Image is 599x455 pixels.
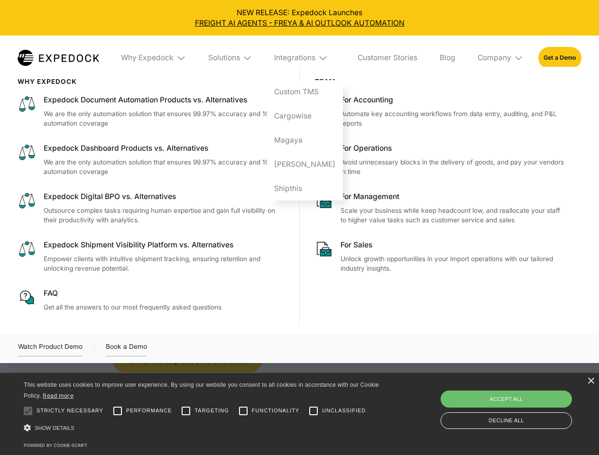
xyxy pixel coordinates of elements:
p: We are the only automation solution that ensures 99.97% accuracy and 100% automation coverage [44,109,285,128]
a: FAQGet all the answers to our most frequently asked questions [18,288,285,312]
div: Expedock Document Automation Products vs. Alternatives [44,95,285,105]
p: Empower clients with intuitive shipment tracking, ensuring retention and unlocking revenue potent... [44,254,285,273]
iframe: Chat Widget [441,353,599,455]
a: Cargowise [267,104,343,128]
a: Blog [432,36,462,80]
p: We are the only automation solution that ensures 99.97% accuracy and 100% automation coverage [44,157,285,177]
div: Expedock Digital BPO vs. Alternatives [44,191,285,202]
div: For Operations [341,143,566,154]
a: Shipthis [267,176,343,200]
div: WHy Expedock [18,78,285,85]
p: Scale your business while keep headcount low, and reallocate your staff to higher value tasks suc... [341,206,566,225]
a: For SalesUnlock growth opportunities in your import operations with our tailored industry insights. [315,240,567,273]
a: Expedock Dashboard Products vs. AlternativesWe are the only automation solution that ensures 99.9... [18,143,285,177]
span: Targeting [194,407,229,415]
p: Avoid unnecessary blocks in the delivery of goods, and pay your vendors in time [341,157,566,177]
a: open lightbox [18,341,83,356]
a: Powered by cookie-script [24,443,87,448]
div: Show details [24,422,382,435]
div: Watch Product Demo [18,341,83,356]
a: [PERSON_NAME] [267,152,343,176]
p: Unlock growth opportunities in your import operations with our tailored industry insights. [341,254,566,273]
a: Magaya [267,128,343,152]
span: Strictly necessary [37,407,103,415]
p: Automate key accounting workflows from data entry, auditing, and P&L reports [341,109,566,128]
a: For ManagementScale your business while keep headcount low, and reallocate your staff to higher v... [315,191,567,225]
a: Expedock Document Automation Products vs. AlternativesWe are the only automation solution that en... [18,95,285,128]
span: This website uses cookies to improve user experience. By using our website you consent to all coo... [24,382,379,399]
div: Why Expedock [114,36,194,80]
a: Get a Demo [538,47,581,68]
p: Get all the answers to our most frequently asked questions [44,302,285,312]
div: Integrations [274,53,315,63]
a: For AccountingAutomate key accounting workflows from data entry, auditing, and P&L reports [315,95,567,128]
div: Why Expedock [121,53,174,63]
div: Expedock Shipment Visibility Platform vs. Alternatives [44,240,285,250]
a: FREIGHT AI AGENTS - FREYA & AI OUTLOOK AUTOMATION [8,18,592,28]
div: Solutions [201,36,259,80]
div: For Accounting [341,95,566,105]
a: Expedock Shipment Visibility Platform vs. AlternativesEmpower clients with intuitive shipment tra... [18,240,285,273]
div: NEW RELEASE: Expedock Launches [8,8,592,28]
div: Expedock Dashboard Products vs. Alternatives [44,143,285,154]
nav: Integrations [267,80,343,200]
div: For Sales [341,240,566,250]
div: FAQ [44,288,285,299]
a: Customer Stories [350,36,424,80]
div: Integrations [267,36,343,80]
a: Expedock Digital BPO vs. AlternativesOutsource complex tasks requiring human expertise and gain f... [18,191,285,225]
div: Solutions [208,53,240,63]
a: Book a Demo [106,341,147,356]
div: Team [315,78,567,85]
div: Company [470,36,531,80]
a: Read more [43,392,74,399]
span: Show details [35,425,74,431]
p: Outsource complex tasks requiring human expertise and gain full visibility on their productivity ... [44,206,285,225]
div: For Management [341,191,566,202]
span: Functionality [252,407,299,415]
span: Performance [126,407,172,415]
a: For OperationsAvoid unnecessary blocks in the delivery of goods, and pay your vendors in time [315,143,567,177]
div: Company [478,53,511,63]
a: Custom TMS [267,80,343,104]
span: Unclassified [322,407,366,415]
